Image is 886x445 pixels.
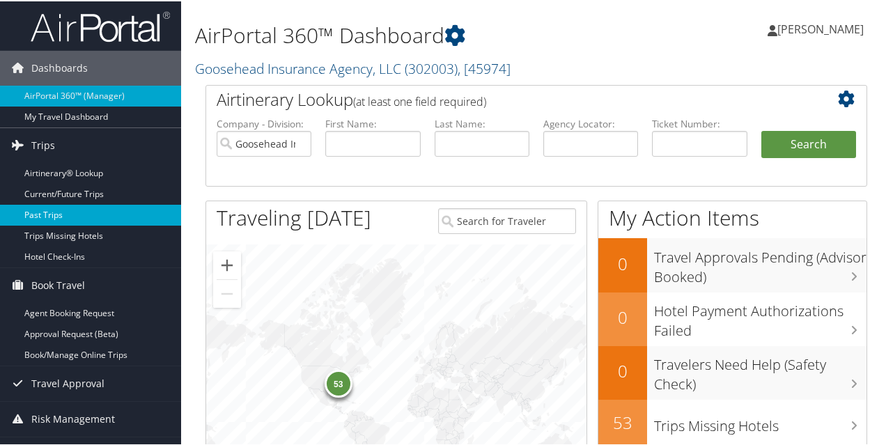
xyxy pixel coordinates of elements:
[654,293,866,339] h3: Hotel Payment Authorizations Failed
[598,202,866,231] h1: My Action Items
[31,400,115,435] span: Risk Management
[458,58,511,77] span: , [ 45974 ]
[325,116,420,130] label: First Name:
[654,347,866,393] h3: Travelers Need Help (Safety Check)
[217,202,371,231] h1: Traveling [DATE]
[654,240,866,286] h3: Travel Approvals Pending (Advisor Booked)
[768,7,878,49] a: [PERSON_NAME]
[598,291,866,345] a: 0Hotel Payment Authorizations Failed
[325,368,352,396] div: 53
[438,207,575,233] input: Search for Traveler
[213,250,241,278] button: Zoom in
[31,267,85,302] span: Book Travel
[217,116,311,130] label: Company - Division:
[654,408,866,435] h3: Trips Missing Hotels
[543,116,638,130] label: Agency Locator:
[31,365,104,400] span: Travel Approval
[777,20,864,36] span: [PERSON_NAME]
[405,58,458,77] span: ( 302003 )
[195,19,650,49] h1: AirPortal 360™ Dashboard
[435,116,529,130] label: Last Name:
[598,251,647,274] h2: 0
[598,358,647,382] h2: 0
[598,304,647,328] h2: 0
[598,237,866,290] a: 0Travel Approvals Pending (Advisor Booked)
[31,127,55,162] span: Trips
[217,86,801,110] h2: Airtinerary Lookup
[31,49,88,84] span: Dashboards
[31,9,170,42] img: airportal-logo.png
[652,116,747,130] label: Ticket Number:
[598,345,866,398] a: 0Travelers Need Help (Safety Check)
[213,279,241,306] button: Zoom out
[195,58,511,77] a: Goosehead Insurance Agency, LLC
[598,409,647,433] h2: 53
[761,130,856,157] button: Search
[353,93,486,108] span: (at least one field required)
